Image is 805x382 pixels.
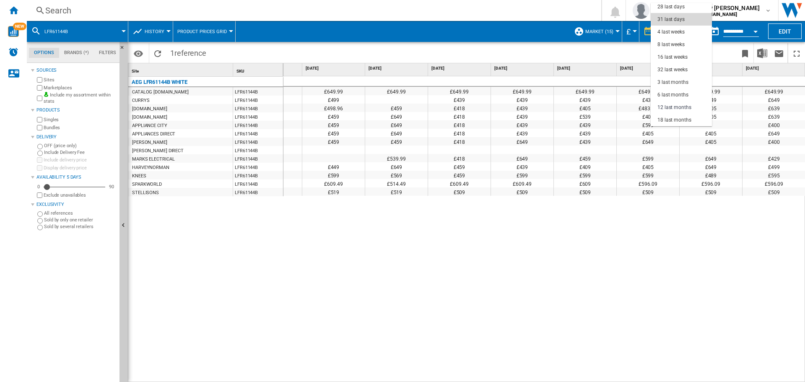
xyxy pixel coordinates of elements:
div: 18 last months [657,117,691,124]
div: 28 last days [657,3,685,10]
div: 16 last weeks [657,54,688,61]
div: 8 last weeks [657,41,685,48]
div: 12 last months [657,104,691,111]
div: 3 last months [657,79,688,86]
div: 6 last months [657,91,688,99]
div: 4 last weeks [657,29,685,36]
div: 32 last weeks [657,66,688,73]
div: 31 last days [657,16,685,23]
